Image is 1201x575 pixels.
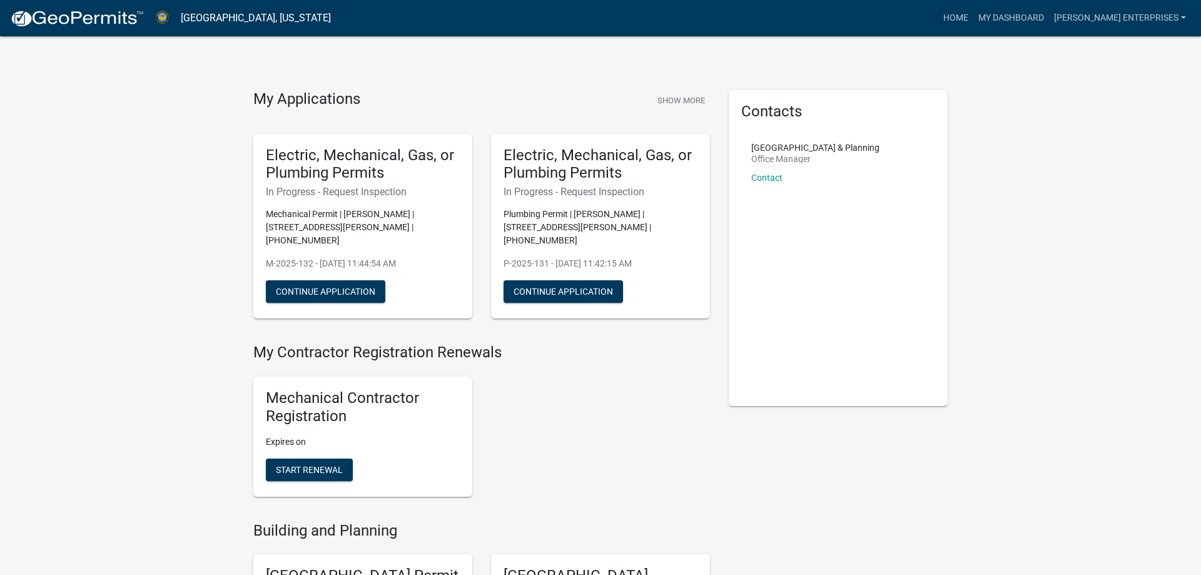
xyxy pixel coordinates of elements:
a: Contact [751,173,783,183]
p: M-2025-132 - [DATE] 11:44:54 AM [266,257,460,270]
a: [GEOGRAPHIC_DATA], [US_STATE] [181,8,331,29]
a: Home [938,6,973,30]
p: Plumbing Permit | [PERSON_NAME] | [STREET_ADDRESS][PERSON_NAME] | [PHONE_NUMBER] [504,208,697,247]
button: Continue Application [504,280,623,303]
h6: In Progress - Request Inspection [504,186,697,198]
h5: Contacts [741,103,935,121]
a: [PERSON_NAME] Enterprises [1049,6,1191,30]
h4: My Applications [253,90,360,109]
wm-registration-list-section: My Contractor Registration Renewals [253,343,710,506]
p: P-2025-131 - [DATE] 11:42:15 AM [504,257,697,270]
h5: Electric, Mechanical, Gas, or Plumbing Permits [504,146,697,183]
img: Abbeville County, South Carolina [154,9,171,26]
span: Start Renewal [276,464,343,474]
p: [GEOGRAPHIC_DATA] & Planning [751,143,879,152]
button: Show More [652,90,710,111]
a: My Dashboard [973,6,1049,30]
p: Office Manager [751,155,879,163]
h6: In Progress - Request Inspection [266,186,460,198]
button: Continue Application [266,280,385,303]
h4: My Contractor Registration Renewals [253,343,710,362]
h5: Mechanical Contractor Registration [266,389,460,425]
p: Expires on [266,435,460,449]
button: Start Renewal [266,459,353,481]
h4: Building and Planning [253,522,710,540]
p: Mechanical Permit | [PERSON_NAME] | [STREET_ADDRESS][PERSON_NAME] | [PHONE_NUMBER] [266,208,460,247]
h5: Electric, Mechanical, Gas, or Plumbing Permits [266,146,460,183]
